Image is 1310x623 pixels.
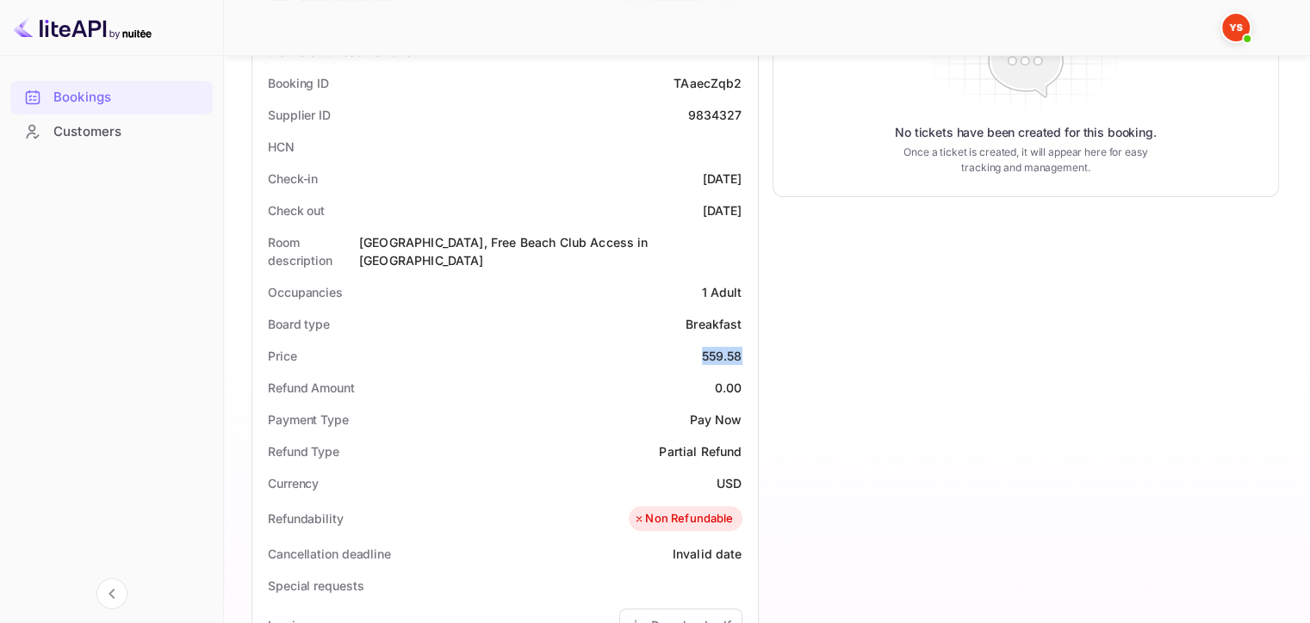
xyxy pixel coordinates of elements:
p: Once a ticket is created, it will appear here for easy tracking and management. [891,145,1161,176]
div: Customers [10,115,213,149]
div: 1 Adult [701,283,742,301]
div: TAaecZqb2 [674,74,742,92]
div: USD [717,474,742,492]
div: [GEOGRAPHIC_DATA], Free Beach Club Access in [GEOGRAPHIC_DATA] [359,233,742,269]
div: Pay Now [689,410,742,429]
img: LiteAPI logo [14,14,152,41]
div: Price [268,347,297,365]
button: Collapse navigation [96,578,127,609]
div: Refundability [268,509,344,527]
div: Invalid date [673,545,742,563]
div: Room description [268,233,359,269]
a: Bookings [10,81,213,113]
a: Customers [10,115,213,147]
div: Bookings [10,81,213,114]
div: Occupancies [268,283,343,301]
div: Payment Type [268,410,349,429]
div: Partial Refund [659,442,742,460]
div: Cancellation deadline [268,545,391,563]
div: Special requests [268,577,363,595]
div: [DATE] [703,170,742,188]
div: 9834327 [687,106,742,124]
div: Refund Amount [268,379,355,397]
div: Supplier ID [268,106,331,124]
div: Non Refundable [633,510,733,527]
div: HCN [268,138,295,156]
div: 0.00 [715,379,742,397]
div: Board type [268,315,330,333]
div: Currency [268,474,319,492]
div: Check out [268,201,325,219]
div: Customers [53,122,204,142]
p: No tickets have been created for this booking. [895,124,1157,141]
div: Booking ID [268,74,329,92]
div: Bookings [53,88,204,108]
div: Refund Type [268,442,339,460]
div: 559.58 [702,347,742,365]
img: Yandex Support [1222,14,1250,41]
div: Breakfast [686,315,742,333]
div: [DATE] [703,201,742,219]
div: Check-in [268,170,318,188]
